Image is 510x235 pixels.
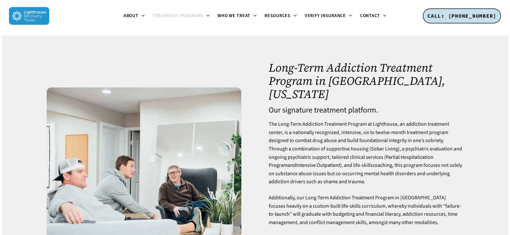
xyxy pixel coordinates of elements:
[423,8,501,24] a: CALL: [PHONE_NUMBER]
[269,194,463,234] p: Additionally, our Long-Term Addiction Treatment Program in [GEOGRAPHIC_DATA] focuses heavily on a...
[301,14,356,19] a: Verify Insurance
[9,7,49,25] img: Lighthouse Recovery Texas
[296,162,340,169] a: Intensive Outpatient
[373,162,392,169] a: coaching
[305,13,346,19] span: Verify Insurance
[269,106,463,114] h4: Our signature treatment platform.
[149,14,214,19] a: Treatment Programs
[356,14,390,19] a: Contact
[214,14,261,19] a: Who We Treat
[120,14,149,19] a: About
[264,13,291,19] span: Resources
[124,13,138,19] span: About
[153,13,204,19] span: Treatment Programs
[360,13,380,19] span: Contact
[427,13,496,19] span: CALL: [PHONE_NUMBER]
[218,13,250,19] span: Who We Treat
[269,61,463,101] h1: Long-Term Addiction Treatment Program in [GEOGRAPHIC_DATA], [US_STATE]
[269,120,463,194] p: The Long-Term Addiction Treatment Program at Lighthouse, an addiction treatment center, is a nati...
[261,14,301,19] a: Resources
